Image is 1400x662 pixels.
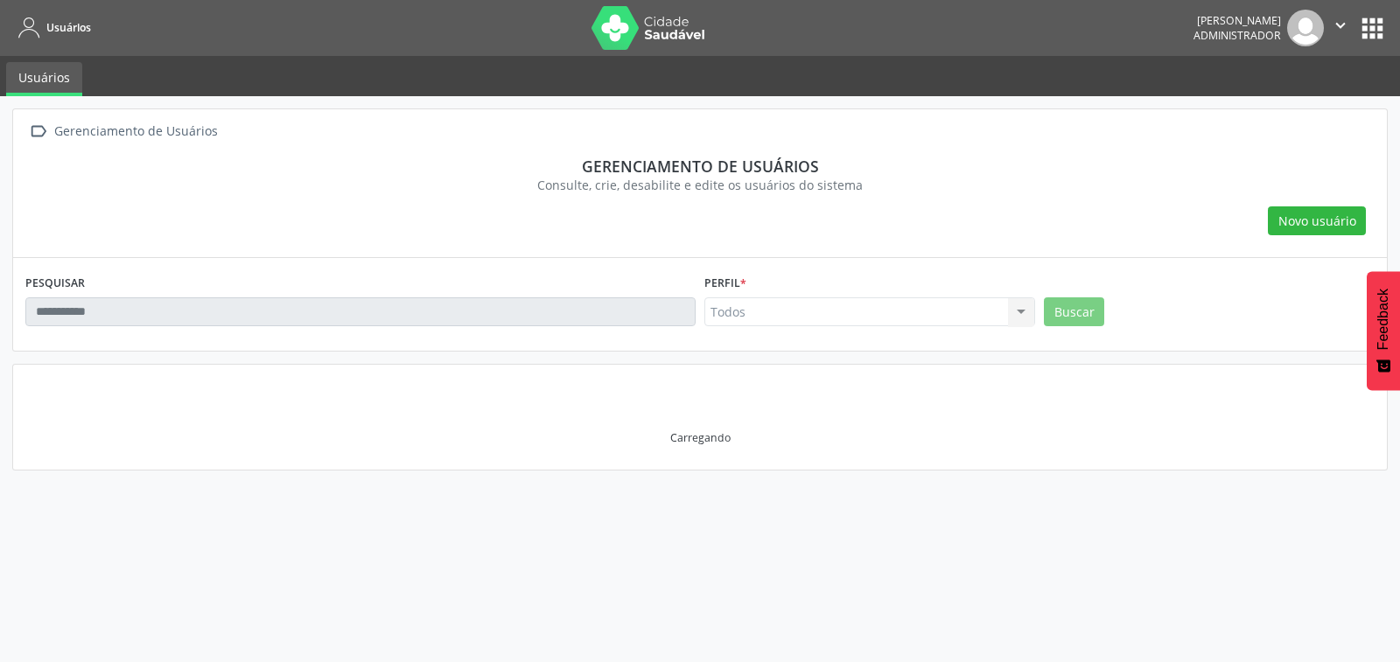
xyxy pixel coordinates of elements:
[1324,10,1357,46] button: 
[670,430,731,445] div: Carregando
[46,20,91,35] span: Usuários
[51,119,220,144] div: Gerenciamento de Usuários
[1375,289,1391,350] span: Feedback
[1278,212,1356,230] span: Novo usuário
[1287,10,1324,46] img: img
[1193,13,1281,28] div: [PERSON_NAME]
[1331,16,1350,35] i: 
[25,270,85,297] label: PESQUISAR
[1357,13,1388,44] button: apps
[38,176,1362,194] div: Consulte, crie, desabilite e edite os usuários do sistema
[38,157,1362,176] div: Gerenciamento de usuários
[12,13,91,42] a: Usuários
[1044,297,1104,327] button: Buscar
[1268,206,1366,236] button: Novo usuário
[6,62,82,96] a: Usuários
[25,119,51,144] i: 
[1367,271,1400,390] button: Feedback - Mostrar pesquisa
[1193,28,1281,43] span: Administrador
[704,270,746,297] label: Perfil
[25,119,220,144] a:  Gerenciamento de Usuários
